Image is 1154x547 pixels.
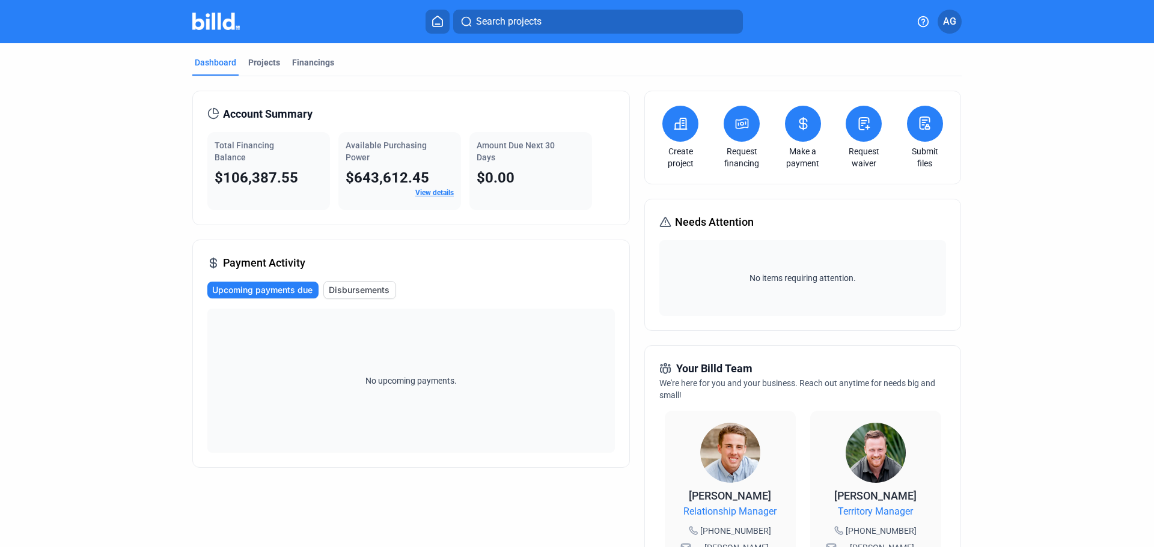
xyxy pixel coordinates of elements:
span: Total Financing Balance [215,141,274,162]
span: We're here for you and your business. Reach out anytime for needs big and small! [659,378,935,400]
span: No upcoming payments. [358,375,465,387]
button: Search projects [453,10,743,34]
span: Payment Activity [223,255,305,271]
a: Submit files [904,145,946,169]
span: Needs Attention [675,214,754,231]
span: AG [943,14,956,29]
button: Disbursements [323,281,396,299]
a: Make a payment [782,145,824,169]
span: Amount Due Next 30 Days [477,141,555,162]
a: View details [415,189,454,197]
span: Account Summary [223,106,313,122]
span: Your Billd Team [676,360,753,377]
img: Relationship Manager [700,423,760,483]
span: [PERSON_NAME] [689,489,771,502]
button: Upcoming payments due [207,282,319,298]
img: Billd Company Logo [192,13,240,30]
span: No items requiring attention. [664,272,941,284]
span: Disbursements [329,284,389,296]
a: Request waiver [843,145,885,169]
a: Create project [659,145,701,169]
span: $106,387.55 [215,169,298,186]
span: $0.00 [477,169,514,186]
span: Search projects [476,14,542,29]
span: Upcoming payments due [212,284,313,296]
img: Territory Manager [846,423,906,483]
span: Available Purchasing Power [346,141,427,162]
span: $643,612.45 [346,169,429,186]
a: Request financing [721,145,763,169]
button: AG [938,10,962,34]
div: Financings [292,56,334,68]
span: Relationship Manager [683,504,777,519]
span: [PHONE_NUMBER] [700,525,771,537]
span: Territory Manager [838,504,913,519]
div: Projects [248,56,280,68]
div: Dashboard [195,56,236,68]
span: [PERSON_NAME] [834,489,917,502]
span: [PHONE_NUMBER] [846,525,917,537]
